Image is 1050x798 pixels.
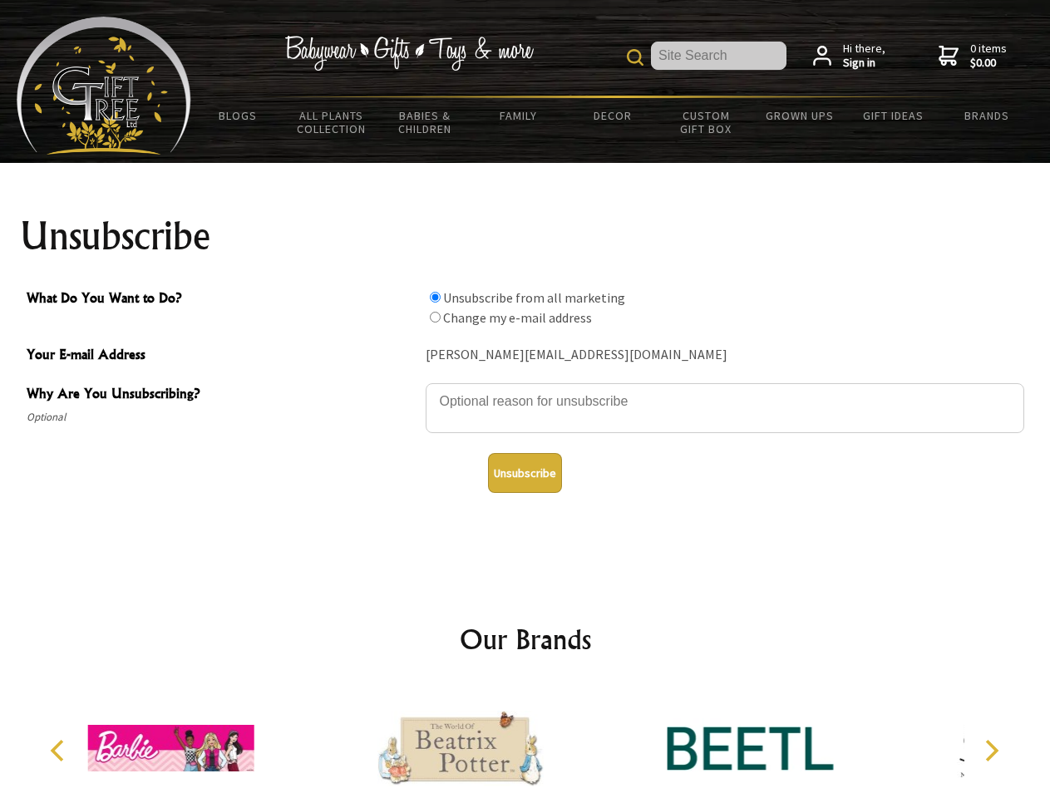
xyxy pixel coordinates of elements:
[973,732,1009,769] button: Next
[627,49,643,66] img: product search
[17,17,191,155] img: Babyware - Gifts - Toys and more...
[443,309,592,326] label: Change my e-mail address
[813,42,885,71] a: Hi there,Sign in
[426,383,1024,433] textarea: Why Are You Unsubscribing?
[970,41,1007,71] span: 0 items
[430,292,441,303] input: What Do You Want to Do?
[27,407,417,427] span: Optional
[284,36,534,71] img: Babywear - Gifts - Toys & more
[378,98,472,146] a: Babies & Children
[843,42,885,71] span: Hi there,
[939,42,1007,71] a: 0 items$0.00
[20,216,1031,256] h1: Unsubscribe
[191,98,285,133] a: BLOGS
[488,453,562,493] button: Unsubscribe
[430,312,441,323] input: What Do You Want to Do?
[27,383,417,407] span: Why Are You Unsubscribing?
[843,56,885,71] strong: Sign in
[651,42,786,70] input: Site Search
[659,98,753,146] a: Custom Gift Box
[42,732,78,769] button: Previous
[752,98,846,133] a: Grown Ups
[565,98,659,133] a: Decor
[846,98,940,133] a: Gift Ideas
[970,56,1007,71] strong: $0.00
[27,344,417,368] span: Your E-mail Address
[285,98,379,146] a: All Plants Collection
[443,289,625,306] label: Unsubscribe from all marketing
[27,288,417,312] span: What Do You Want to Do?
[33,619,1018,659] h2: Our Brands
[426,342,1024,368] div: [PERSON_NAME][EMAIL_ADDRESS][DOMAIN_NAME]
[940,98,1034,133] a: Brands
[472,98,566,133] a: Family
